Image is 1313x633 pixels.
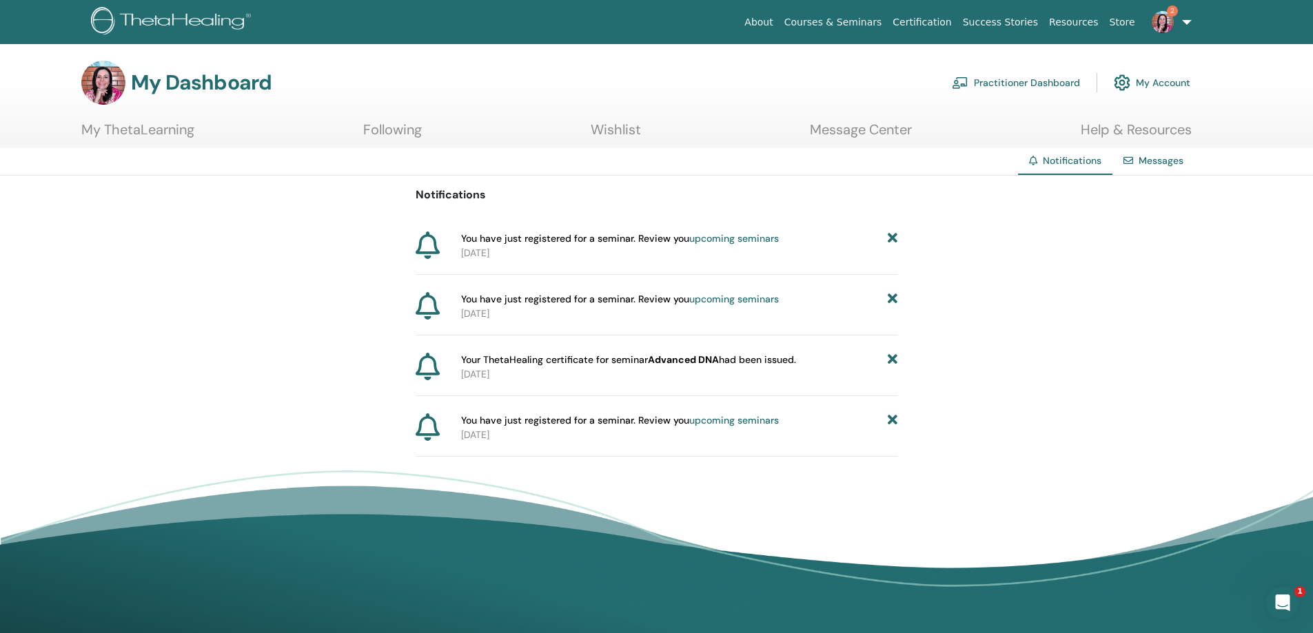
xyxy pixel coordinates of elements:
span: You have just registered for a seminar. Review you [461,292,779,307]
a: Store [1104,10,1141,35]
a: Resources [1044,10,1104,35]
a: Following [363,121,422,148]
img: logo.png [91,7,256,38]
span: Your ThetaHealing certificate for seminar had been issued. [461,353,796,367]
a: Wishlist [591,121,641,148]
img: chalkboard-teacher.svg [952,76,968,89]
img: default.jpg [81,61,125,105]
a: upcoming seminars [689,293,779,305]
img: default.jpg [1152,11,1174,33]
span: Notifications [1043,154,1101,167]
a: Certification [887,10,957,35]
a: Messages [1139,154,1183,167]
iframe: Intercom live chat [1266,586,1299,619]
p: [DATE] [461,246,898,260]
a: Message Center [810,121,912,148]
a: upcoming seminars [689,232,779,245]
a: Success Stories [957,10,1044,35]
a: My Account [1114,68,1190,98]
h3: My Dashboard [131,70,272,95]
img: cog.svg [1114,71,1130,94]
span: 1 [1294,586,1305,597]
a: Practitioner Dashboard [952,68,1080,98]
p: Notifications [416,187,898,203]
a: Courses & Seminars [779,10,888,35]
a: upcoming seminars [689,414,779,426]
span: You have just registered for a seminar. Review you [461,231,779,246]
p: [DATE] [461,367,898,382]
p: [DATE] [461,428,898,442]
a: About [739,10,778,35]
span: 2 [1167,6,1178,17]
p: [DATE] [461,307,898,321]
a: Help & Resources [1081,121,1192,148]
b: Advanced DNA [648,353,719,366]
span: You have just registered for a seminar. Review you [461,413,779,428]
a: My ThetaLearning [81,121,194,148]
